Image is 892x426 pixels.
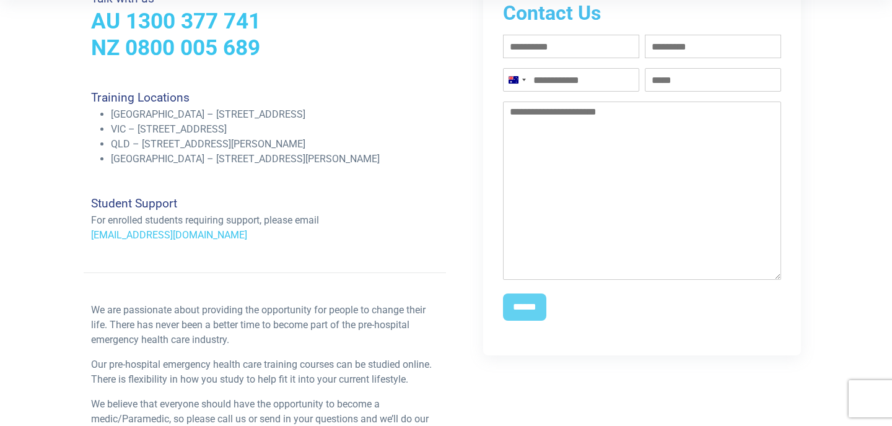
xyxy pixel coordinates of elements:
li: QLD – [STREET_ADDRESS][PERSON_NAME] [111,137,439,152]
li: [GEOGRAPHIC_DATA] – [STREET_ADDRESS] [111,107,439,122]
h2: Contact Us [503,1,781,25]
a: [EMAIL_ADDRESS][DOMAIN_NAME] [91,229,247,241]
li: [GEOGRAPHIC_DATA] – [STREET_ADDRESS][PERSON_NAME] [111,152,439,167]
p: We are passionate about providing the opportunity for people to change their life. There has neve... [91,303,439,347]
a: AU 1300 377 741 [91,8,261,34]
li: VIC – [STREET_ADDRESS] [111,122,439,137]
a: NZ 0800 005 689 [91,35,260,61]
p: Our pre-hospital emergency health care training courses can be studied online. There is flexibili... [91,357,439,387]
p: For enrolled students requiring support, please email [91,213,439,228]
h4: Student Support [91,196,439,211]
button: Selected country [504,69,530,91]
h4: Training Locations [91,90,439,105]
